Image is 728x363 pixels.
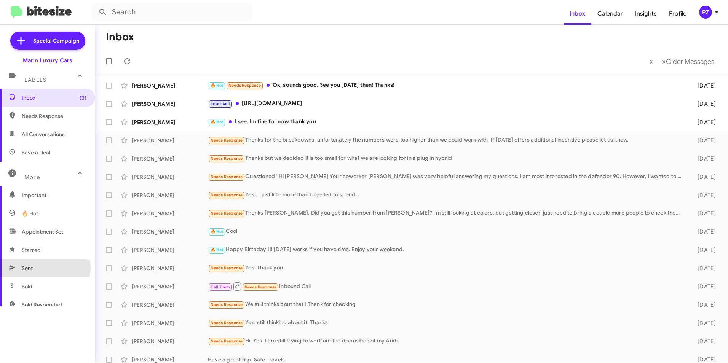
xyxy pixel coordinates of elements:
[24,76,46,83] span: Labels
[208,300,685,309] div: We still thinks bout that ! Thank for checking
[591,3,629,25] a: Calendar
[699,6,712,19] div: PZ
[208,191,685,199] div: Yes ,.. just litte more than I needed to spend .
[208,154,685,163] div: Thanks but we decided it is too small for what we are looking for in a plug in hybrid
[685,118,722,126] div: [DATE]
[685,210,722,217] div: [DATE]
[208,245,685,254] div: Happy Birthday!!!! [DATE] works if you have time. Enjoy your weekend.
[211,320,243,325] span: Needs Response
[685,228,722,236] div: [DATE]
[106,31,134,43] h1: Inbox
[132,338,208,345] div: [PERSON_NAME]
[208,264,685,272] div: Yes. Thank you.
[22,131,65,138] span: All Conversations
[663,3,693,25] a: Profile
[132,228,208,236] div: [PERSON_NAME]
[685,338,722,345] div: [DATE]
[211,119,224,124] span: 🔥 Hot
[685,100,722,108] div: [DATE]
[211,211,243,216] span: Needs Response
[208,99,685,108] div: [URL][DOMAIN_NAME]
[23,57,72,64] div: Marin Luxury Cars
[132,155,208,162] div: [PERSON_NAME]
[657,54,719,69] button: Next
[211,285,230,290] span: Call Them
[22,283,32,290] span: Sold
[132,100,208,108] div: [PERSON_NAME]
[211,193,243,197] span: Needs Response
[92,3,252,21] input: Search
[685,137,722,144] div: [DATE]
[685,155,722,162] div: [DATE]
[22,228,63,236] span: Appointment Set
[22,246,41,254] span: Starred
[22,191,86,199] span: Important
[685,191,722,199] div: [DATE]
[211,229,224,234] span: 🔥 Hot
[132,173,208,181] div: [PERSON_NAME]
[685,264,722,272] div: [DATE]
[22,94,86,102] span: Inbox
[22,112,86,120] span: Needs Response
[132,264,208,272] div: [PERSON_NAME]
[629,3,663,25] a: Insights
[132,191,208,199] div: [PERSON_NAME]
[208,318,685,327] div: Yes, still thinking about it! Thanks
[244,285,277,290] span: Needs Response
[662,57,666,66] span: »
[685,82,722,89] div: [DATE]
[208,209,685,218] div: Thanks [PERSON_NAME]. Did you get this number from [PERSON_NAME]? I’m still looking at colors, bu...
[685,319,722,327] div: [DATE]
[645,54,719,69] nav: Page navigation example
[211,174,243,179] span: Needs Response
[22,210,38,217] span: 🔥 Hot
[132,319,208,327] div: [PERSON_NAME]
[208,172,685,181] div: Questioned “Hi [PERSON_NAME] Your coworker [PERSON_NAME] was very helpful answering my questions....
[211,302,243,307] span: Needs Response
[132,283,208,290] div: [PERSON_NAME]
[564,3,591,25] a: Inbox
[24,174,40,181] span: More
[211,247,224,252] span: 🔥 Hot
[132,137,208,144] div: [PERSON_NAME]
[211,138,243,143] span: Needs Response
[132,118,208,126] div: [PERSON_NAME]
[22,264,33,272] span: Sent
[211,83,224,88] span: 🔥 Hot
[649,57,653,66] span: «
[228,83,261,88] span: Needs Response
[132,82,208,89] div: [PERSON_NAME]
[33,37,79,45] span: Special Campaign
[685,173,722,181] div: [DATE]
[685,246,722,254] div: [DATE]
[685,283,722,290] div: [DATE]
[10,32,85,50] a: Special Campaign
[208,81,685,90] div: Ok, sounds good. See you [DATE] then! Thanks!
[666,57,714,66] span: Older Messages
[693,6,720,19] button: PZ
[132,301,208,309] div: [PERSON_NAME]
[685,301,722,309] div: [DATE]
[644,54,658,69] button: Previous
[22,149,50,156] span: Save a Deal
[211,339,243,344] span: Needs Response
[132,210,208,217] div: [PERSON_NAME]
[208,282,685,291] div: Inbound Call
[211,101,230,106] span: Important
[208,337,685,345] div: Hi. Yes. I am still trying to work out the disposition of my Audi
[211,156,243,161] span: Needs Response
[132,246,208,254] div: [PERSON_NAME]
[80,94,86,102] span: (3)
[211,266,243,271] span: Needs Response
[208,136,685,145] div: Thanks for the breakdowns, unfortunately the numbers were too higher than we could work with. If ...
[22,301,62,309] span: Sold Responded
[208,227,685,236] div: Cool
[208,118,685,126] div: I see, Im fine for now thank you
